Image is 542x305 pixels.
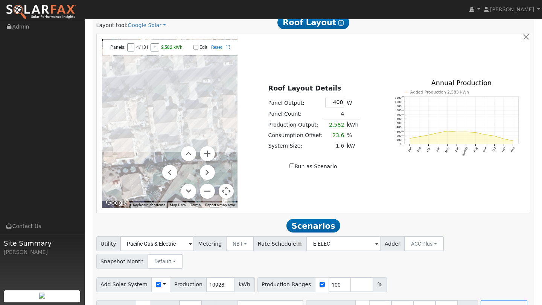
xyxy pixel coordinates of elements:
[346,97,360,109] td: W
[510,146,516,153] text: Dec
[484,134,486,135] circle: onclick=""
[475,132,476,133] circle: onclick=""
[454,146,460,152] text: Jun
[428,134,429,136] circle: onclick=""
[96,22,128,28] span: Layout tool:
[257,277,315,292] span: Production Ranges
[267,109,324,119] td: Panel Count:
[96,254,148,269] span: Snapshot Month
[419,136,420,137] circle: onclick=""
[253,236,307,251] span: Rate Schedule
[395,100,402,104] text: 1000
[494,135,495,136] circle: onclick=""
[277,16,349,29] span: Roof Layout
[104,198,129,208] a: Open this area in Google Maps (opens a new window)
[435,146,441,152] text: Apr
[462,146,469,157] text: [DATE]
[324,141,346,151] td: 1.6
[407,146,413,152] text: Jan
[286,219,340,233] span: Scenarios
[306,236,381,251] input: Select a Rate Schedule
[127,43,134,51] button: -
[194,236,226,251] span: Metering
[6,4,76,20] img: SolarFax
[324,119,346,130] td: 2,582
[473,146,478,153] text: Aug
[417,146,422,153] text: Feb
[426,146,431,153] text: Mar
[136,45,149,50] span: 4/131
[400,142,402,146] text: 0
[396,104,402,108] text: 900
[120,236,194,251] input: Select a Utility
[396,113,402,116] text: 700
[396,134,402,137] text: 200
[234,277,254,292] span: kWh
[170,277,207,292] span: Production
[181,146,196,161] button: Move up
[199,45,207,50] label: Edit
[346,119,360,130] td: kWh
[490,6,534,12] span: [PERSON_NAME]
[466,131,467,133] circle: onclick=""
[104,198,129,208] img: Google
[133,202,165,208] button: Keyboard shortcuts
[200,165,215,180] button: Move right
[170,202,186,208] button: Map Data
[289,163,294,168] input: Run as Scenario
[267,119,324,130] td: Production Output:
[226,236,254,251] button: NBT
[501,146,506,153] text: Nov
[395,96,402,100] text: 1100
[4,238,81,248] span: Site Summary
[162,165,177,180] button: Move left
[151,43,159,51] button: +
[409,138,410,139] circle: onclick=""
[200,184,215,199] button: Zoom out
[404,236,444,251] button: ACC Plus
[396,121,402,125] text: 500
[338,20,344,26] i: Show Help
[445,146,450,153] text: May
[148,254,183,269] button: Default
[456,131,457,133] circle: onclick=""
[346,141,360,151] td: kW
[211,45,222,50] a: Reset
[396,138,402,142] text: 100
[96,277,152,292] span: Add Solar System
[4,248,81,256] div: [PERSON_NAME]
[324,130,346,140] td: 23.6
[513,140,514,141] circle: onclick=""
[396,126,402,129] text: 400
[110,45,125,50] span: Panels:
[396,109,402,112] text: 800
[161,45,183,50] span: 2,582 kWh
[437,132,438,133] circle: onclick=""
[267,97,324,109] td: Panel Output:
[503,138,504,139] circle: onclick=""
[396,130,402,133] text: 300
[205,203,235,207] a: Report a map error
[289,163,337,171] label: Run as Scenario
[373,277,387,292] span: %
[200,146,215,161] button: Zoom in
[431,79,492,87] text: Annual Production
[447,131,448,132] circle: onclick=""
[39,293,45,299] img: retrieve
[492,146,497,152] text: Oct
[267,130,324,140] td: Consumption Offset:
[219,184,234,199] button: Map camera controls
[226,45,230,50] a: Full Screen
[396,117,402,121] text: 600
[96,236,121,251] span: Utility
[128,21,166,29] a: Google Solar
[268,85,341,92] u: Roof Layout Details
[346,130,360,140] td: %
[190,203,201,207] a: Terms (opens in new tab)
[410,90,469,95] text: Added Production 2,583 kWh
[324,109,346,119] td: 4
[482,146,487,153] text: Sep
[267,141,324,151] td: System Size:
[380,236,405,251] span: Adder
[181,184,196,199] button: Move down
